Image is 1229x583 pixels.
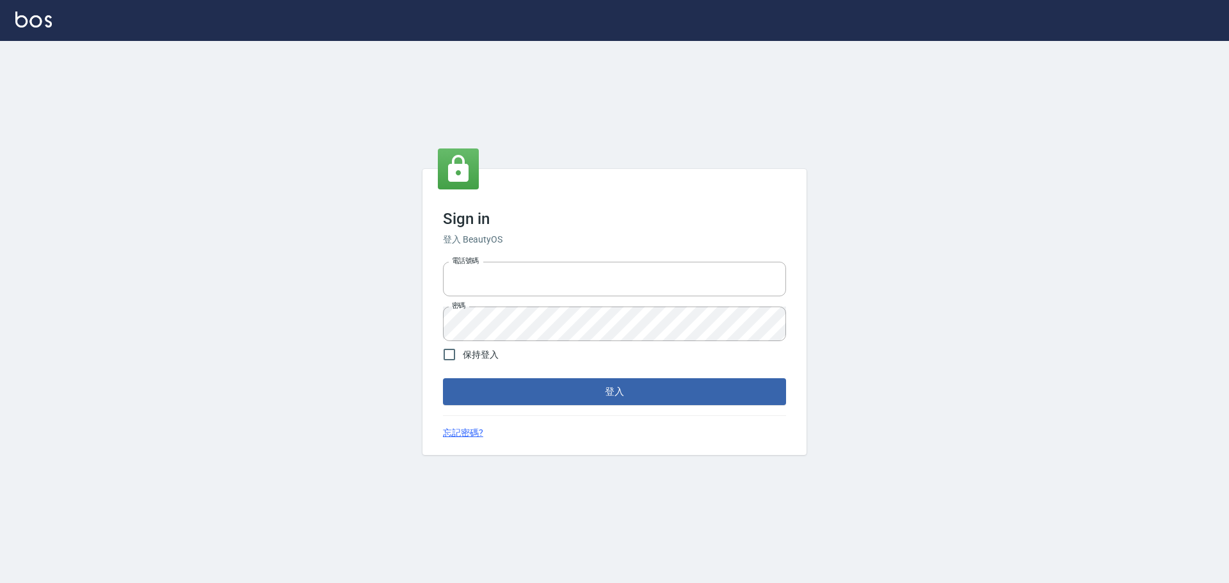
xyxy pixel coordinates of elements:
[443,378,786,405] button: 登入
[443,210,786,228] h3: Sign in
[15,12,52,28] img: Logo
[463,348,499,362] span: 保持登入
[452,301,465,310] label: 密碼
[443,233,786,246] h6: 登入 BeautyOS
[452,256,479,266] label: 電話號碼
[443,426,483,440] a: 忘記密碼?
